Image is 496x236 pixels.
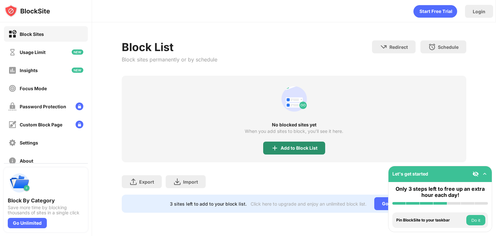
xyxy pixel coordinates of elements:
div: Click here to upgrade and enjoy an unlimited block list. [251,201,367,207]
img: customize-block-page-off.svg [8,121,16,129]
img: push-categories.svg [8,171,31,195]
div: Password Protection [20,104,66,109]
img: eye-not-visible.svg [472,171,479,177]
div: Block sites permanently or by schedule [122,56,217,63]
img: insights-off.svg [8,66,16,74]
div: Block List [122,40,217,54]
div: About [20,158,33,164]
img: new-icon.svg [72,49,83,55]
img: omni-setup-toggle.svg [481,171,488,177]
div: animation [279,83,310,114]
div: Go Unlimited [8,218,47,228]
div: Pin BlockSite to your taskbar [396,218,465,222]
div: Custom Block Page [20,122,62,127]
div: Redirect [389,44,408,50]
div: Settings [20,140,38,145]
img: block-on.svg [8,30,16,38]
div: 3 sites left to add to your block list. [170,201,247,207]
div: Insights [20,68,38,73]
div: Schedule [438,44,459,50]
div: Block By Category [8,197,84,204]
div: Login [473,9,485,14]
div: When you add sites to block, you’ll see it here. [245,129,343,134]
div: Save more time by blocking thousands of sites in a single click [8,205,84,215]
img: settings-off.svg [8,139,16,147]
div: Import [183,179,198,185]
div: Add to Block List [281,145,317,151]
div: Go Unlimited [374,197,418,210]
img: lock-menu.svg [76,121,83,128]
div: animation [413,5,457,18]
img: focus-off.svg [8,84,16,92]
button: Do it [466,215,485,225]
img: password-protection-off.svg [8,102,16,111]
div: No blocked sites yet [122,122,466,127]
img: about-off.svg [8,157,16,165]
img: time-usage-off.svg [8,48,16,56]
div: Focus Mode [20,86,47,91]
img: logo-blocksite.svg [5,5,50,17]
div: Export [139,179,154,185]
div: Let's get started [392,171,428,177]
img: new-icon.svg [72,68,83,73]
div: Only 3 steps left to free up an extra hour each day! [392,186,488,198]
img: lock-menu.svg [76,102,83,110]
div: Block Sites [20,31,44,37]
div: Usage Limit [20,49,46,55]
